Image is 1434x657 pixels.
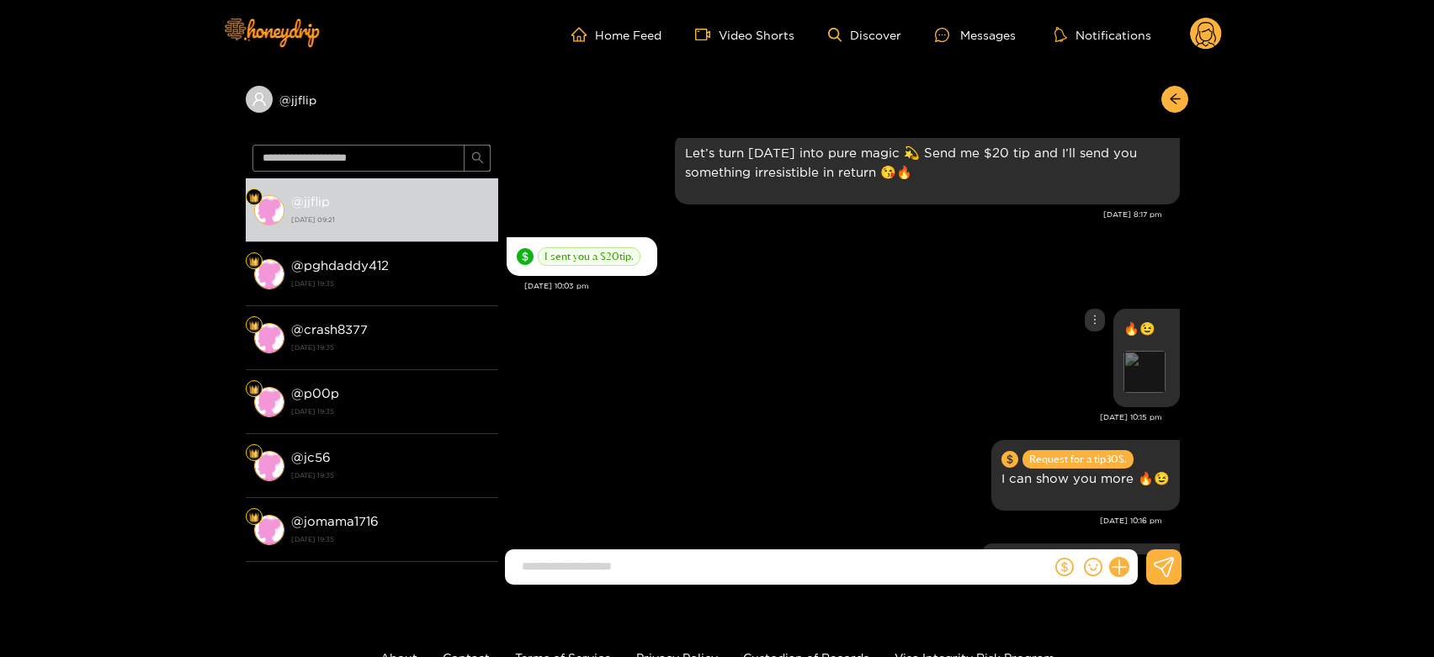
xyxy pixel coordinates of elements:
[685,143,1170,182] p: Let’s turn [DATE] into pure magic 💫 Send me $20 tip and I’ll send you something irresistible in r...
[1123,319,1170,338] p: 🔥😉
[571,27,661,42] a: Home Feed
[249,321,259,331] img: Fan Level
[249,193,259,203] img: Fan Level
[254,259,284,289] img: conversation
[1052,554,1077,580] button: dollar
[507,209,1162,220] div: [DATE] 8:17 pm
[291,450,331,464] strong: @ jc56
[1022,450,1134,469] span: Request for a tip 30 $.
[1001,451,1018,468] span: dollar-circle
[507,411,1162,423] div: [DATE] 10:15 pm
[1161,86,1188,113] button: arrow-left
[1089,314,1101,326] span: more
[571,27,595,42] span: home
[991,440,1180,511] div: Sep. 29, 10:16 pm
[291,322,368,336] strong: @ crash8377
[291,258,389,273] strong: @ pghdaddy412
[291,340,490,355] strong: [DATE] 19:35
[538,247,640,266] span: I sent you a $ 20 tip.
[1084,558,1102,576] span: smile
[254,451,284,481] img: conversation
[524,280,1180,292] div: [DATE] 10:03 pm
[254,195,284,225] img: conversation
[246,86,498,113] div: @jjflip
[1001,469,1170,488] p: I can show you more 🔥😉
[464,145,491,172] button: search
[291,386,339,400] strong: @ p00p
[291,404,490,419] strong: [DATE] 19:35
[1055,558,1074,576] span: dollar
[254,515,284,545] img: conversation
[471,151,484,166] span: search
[695,27,719,42] span: video-camera
[254,323,284,353] img: conversation
[507,237,657,276] div: Sep. 29, 10:03 pm
[980,543,1180,596] div: Sep. 30, 12:43 pm
[291,514,379,528] strong: @ jomama1716
[507,515,1162,527] div: [DATE] 10:16 pm
[828,28,901,42] a: Discover
[517,248,534,265] span: dollar-circle
[291,212,490,227] strong: [DATE] 09:21
[291,194,330,209] strong: @ jjflip
[291,276,490,291] strong: [DATE] 19:35
[1049,26,1156,43] button: Notifications
[252,92,267,107] span: user
[254,387,284,417] img: conversation
[291,468,490,483] strong: [DATE] 19:35
[291,532,490,547] strong: [DATE] 19:35
[249,257,259,267] img: Fan Level
[675,133,1180,204] div: Sep. 29, 8:17 pm
[1169,93,1182,107] span: arrow-left
[695,27,794,42] a: Video Shorts
[249,512,259,522] img: Fan Level
[1113,309,1180,407] div: Sep. 29, 10:15 pm
[935,25,1016,45] div: Messages
[249,384,259,395] img: Fan Level
[249,448,259,458] img: Fan Level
